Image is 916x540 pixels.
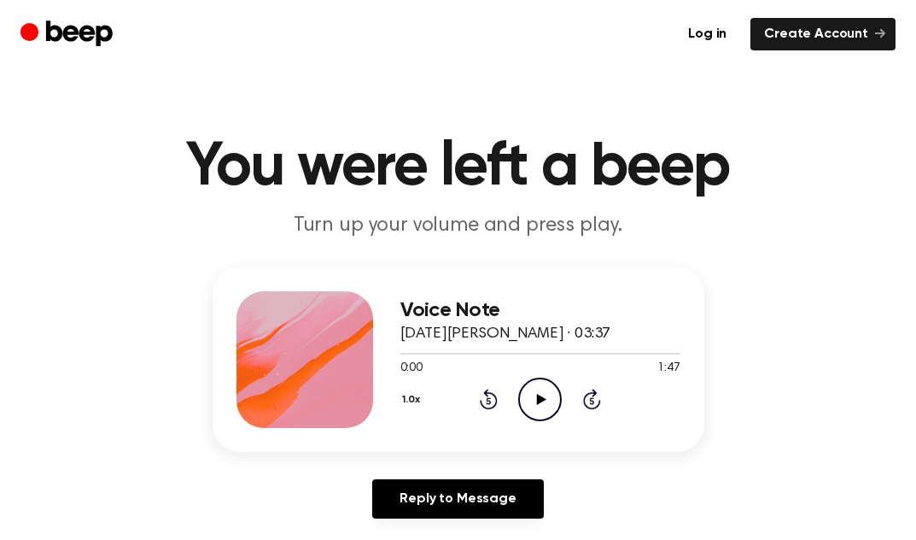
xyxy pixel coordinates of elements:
[400,326,611,342] span: [DATE][PERSON_NAME] · 03:37
[131,212,786,240] p: Turn up your volume and press play.
[21,137,896,198] h1: You were left a beep
[400,299,680,322] h3: Voice Note
[750,18,896,50] a: Create Account
[400,385,427,414] button: 1.0x
[674,18,740,50] a: Log in
[20,18,117,51] a: Beep
[400,360,423,378] span: 0:00
[372,479,543,519] a: Reply to Message
[657,360,680,378] span: 1:47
